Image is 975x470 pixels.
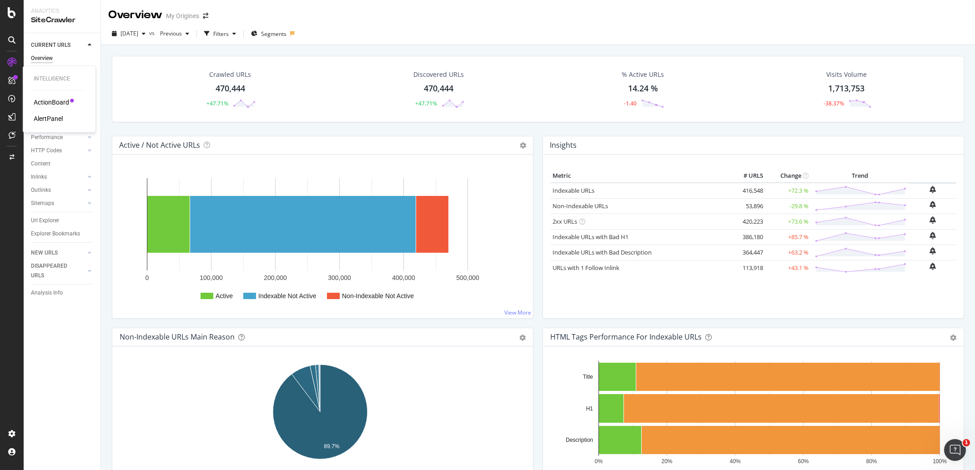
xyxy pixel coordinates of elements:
td: +63.2 % [765,245,811,260]
button: Filters [201,26,240,41]
text: 0% [595,458,603,465]
td: 420,223 [729,214,765,229]
button: Segments [247,26,290,41]
td: 364,447 [729,245,765,260]
div: HTTP Codes [31,146,62,155]
div: 1,713,753 [828,83,864,95]
svg: A chart. [550,361,952,466]
div: SiteCrawler [31,15,93,25]
div: Sitemaps [31,199,54,208]
div: gear [519,335,526,341]
text: 200,000 [264,274,287,281]
div: NEW URLS [31,248,58,258]
i: Options [520,142,526,149]
td: 386,180 [729,229,765,245]
td: 416,548 [729,183,765,199]
div: Discovered URLs [413,70,464,79]
a: Content [31,159,94,169]
text: 80% [866,458,877,465]
a: Sitemaps [31,199,85,208]
span: 2025 Sep. 30th [121,30,138,37]
div: arrow-right-arrow-left [203,13,208,19]
a: Indexable URLs with Bad H1 [553,233,628,241]
th: # URLS [729,169,765,183]
div: Inlinks [31,172,47,182]
div: Crawled URLs [209,70,251,79]
div: Analysis Info [31,288,63,298]
div: bell-plus [930,186,936,193]
div: 470,444 [424,83,453,95]
text: Description [566,437,593,443]
a: URLs with 1 Follow Inlink [553,264,619,272]
text: 60% [798,458,809,465]
td: +73.6 % [765,214,811,229]
text: 300,000 [328,274,351,281]
text: Non-Indexable Not Active [342,292,414,300]
div: ActionBoard [34,98,69,107]
div: Outlinks [31,185,51,195]
text: Indexable Not Active [258,292,317,300]
text: Active [216,292,233,300]
svg: A chart. [120,169,521,311]
a: Url Explorer [31,216,94,225]
td: +85.7 % [765,229,811,245]
div: Url Explorer [31,216,59,225]
text: 20% [661,458,672,465]
td: 53,896 [729,198,765,214]
a: View More [504,309,531,316]
h4: Active / Not Active URLs [119,139,200,151]
div: HTML Tags Performance for Indexable URLs [550,332,702,341]
text: 100% [933,458,947,465]
div: % Active URLs [622,70,664,79]
a: CURRENT URLS [31,40,85,50]
div: Overview [31,54,53,63]
text: 0 [146,274,149,281]
span: 1 [963,439,970,446]
a: NEW URLS [31,248,85,258]
div: 470,444 [216,83,245,95]
a: Inlinks [31,172,85,182]
span: vs [149,29,156,37]
text: Title [583,374,593,380]
div: Visits Volume [826,70,867,79]
a: Analysis Info [31,288,94,298]
div: Filters [213,30,229,38]
th: Trend [811,169,909,183]
td: +43.1 % [765,260,811,275]
text: 89.7% [324,443,339,450]
div: +47.71% [206,100,228,107]
div: Overview [108,7,162,23]
a: HTTP Codes [31,146,85,155]
a: Overview [31,54,94,63]
div: gear [950,335,956,341]
div: Content [31,159,50,169]
svg: A chart. [120,361,521,466]
h4: Insights [550,139,577,151]
div: -1.40 [624,100,637,107]
div: bell-plus [930,247,936,255]
button: [DATE] [108,26,149,41]
text: 100,000 [200,274,223,281]
text: H1 [586,405,593,412]
div: My Origines [166,11,199,20]
a: Outlinks [31,185,85,195]
a: Indexable URLs with Bad Description [553,248,652,256]
div: Performance [31,133,63,142]
button: Previous [156,26,193,41]
th: Change [765,169,811,183]
th: Metric [550,169,729,183]
div: 14.24 % [628,83,658,95]
div: bell-plus [930,232,936,239]
text: 40% [729,458,740,465]
div: -38.37% [824,100,844,107]
div: bell-plus [930,201,936,208]
div: bell-plus [930,216,936,224]
div: CURRENT URLS [31,40,70,50]
div: Non-Indexable URLs Main Reason [120,332,235,341]
div: Intelligence [34,75,85,83]
a: AlertPanel [34,114,63,123]
span: Previous [156,30,182,37]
